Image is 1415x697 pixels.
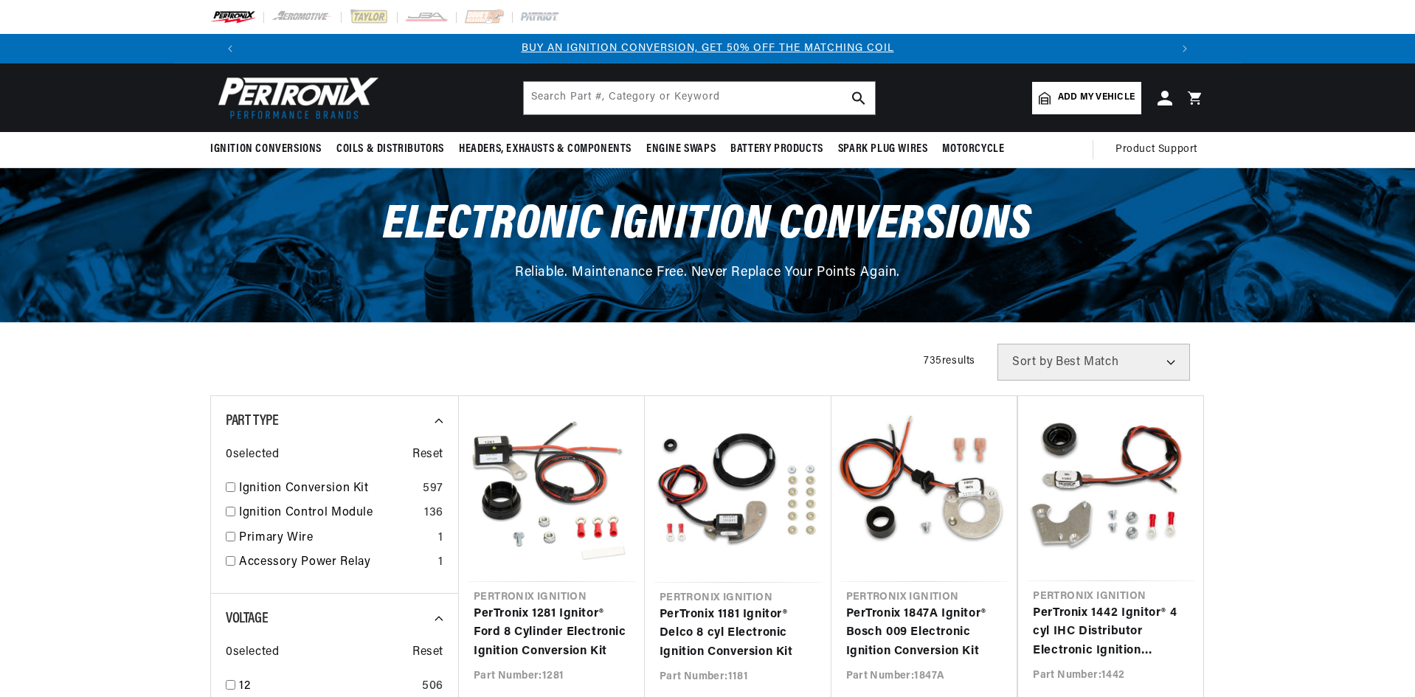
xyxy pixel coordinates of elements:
[422,677,443,696] div: 506
[1033,604,1189,661] a: PerTronix 1442 Ignitor® 4 cyl IHC Distributor Electronic Ignition Conversion Kit
[239,504,418,523] a: Ignition Control Module
[1058,91,1135,105] span: Add my vehicle
[723,132,831,167] summary: Battery Products
[515,266,900,280] span: Reliable. Maintenance Free. Never Replace Your Points Again.
[210,142,322,157] span: Ignition Conversions
[639,132,723,167] summary: Engine Swaps
[412,643,443,662] span: Reset
[646,142,716,157] span: Engine Swaps
[173,34,1242,63] slideshow-component: Translation missing: en.sections.announcements.announcement_bar
[226,643,279,662] span: 0 selected
[226,445,279,465] span: 0 selected
[336,142,444,157] span: Coils & Distributors
[239,677,416,696] a: 12
[438,553,443,572] div: 1
[423,479,443,499] div: 597
[846,605,1003,662] a: PerTronix 1847A Ignitor® Bosch 009 Electronic Ignition Conversion Kit
[997,344,1190,381] select: Sort by
[215,34,245,63] button: Translation missing: en.sections.announcements.previous_announcement
[942,142,1004,157] span: Motorcycle
[438,529,443,548] div: 1
[239,553,432,572] a: Accessory Power Relay
[1032,82,1141,114] a: Add my vehicle
[831,132,935,167] summary: Spark Plug Wires
[239,479,417,499] a: Ignition Conversion Kit
[524,82,875,114] input: Search Part #, Category or Keyword
[843,82,875,114] button: search button
[412,445,443,465] span: Reset
[459,142,632,157] span: Headers, Exhausts & Components
[239,529,432,548] a: Primary Wire
[1115,142,1197,158] span: Product Support
[935,132,1011,167] summary: Motorcycle
[210,72,380,123] img: Pertronix
[245,41,1170,57] div: Announcement
[1170,34,1200,63] button: Translation missing: en.sections.announcements.next_announcement
[226,414,278,429] span: Part Type
[522,43,894,54] a: BUY AN IGNITION CONVERSION, GET 50% OFF THE MATCHING COIL
[226,611,268,626] span: Voltage
[730,142,823,157] span: Battery Products
[452,132,639,167] summary: Headers, Exhausts & Components
[329,132,452,167] summary: Coils & Distributors
[210,132,329,167] summary: Ignition Conversions
[838,142,928,157] span: Spark Plug Wires
[1115,132,1205,167] summary: Product Support
[1012,356,1053,368] span: Sort by
[245,41,1170,57] div: 1 of 3
[474,605,630,662] a: PerTronix 1281 Ignitor® Ford 8 Cylinder Electronic Ignition Conversion Kit
[383,201,1032,249] span: Electronic Ignition Conversions
[424,504,443,523] div: 136
[660,606,817,662] a: PerTronix 1181 Ignitor® Delco 8 cyl Electronic Ignition Conversion Kit
[924,356,975,367] span: 735 results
